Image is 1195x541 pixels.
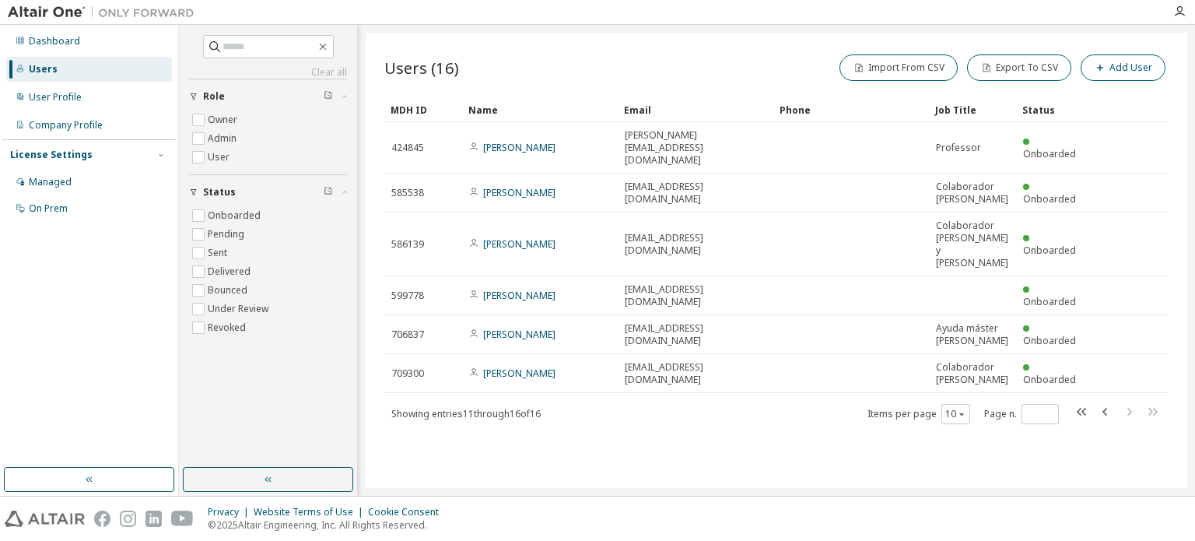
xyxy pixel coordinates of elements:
div: Users [29,63,58,76]
span: [EMAIL_ADDRESS][DOMAIN_NAME] [625,361,766,386]
span: Onboarded [1023,192,1076,206]
span: Status [203,186,236,198]
span: Colaborador [PERSON_NAME] y [PERSON_NAME] [936,220,1009,269]
div: Name [468,97,612,122]
a: [PERSON_NAME] [483,141,555,154]
span: [EMAIL_ADDRESS][DOMAIN_NAME] [625,181,766,206]
a: [PERSON_NAME] [483,328,555,341]
a: [PERSON_NAME] [483,289,555,302]
img: Altair One [8,5,202,20]
span: Colaborador [PERSON_NAME] [936,361,1009,386]
span: Showing entries 11 through 16 of 16 [391,407,541,420]
div: User Profile [29,91,82,104]
button: Role [189,79,347,114]
span: [PERSON_NAME][EMAIL_ADDRESS][DOMAIN_NAME] [625,129,766,167]
span: Clear filter [324,90,333,103]
a: [PERSON_NAME] [483,186,555,199]
span: 709300 [391,367,424,380]
span: Onboarded [1023,147,1076,160]
span: 706837 [391,328,424,341]
span: Clear filter [324,186,333,198]
p: © 2025 Altair Engineering, Inc. All Rights Reserved. [208,518,448,532]
label: Under Review [208,300,272,318]
label: Owner [208,111,240,129]
img: instagram.svg [120,511,136,527]
button: Export To CSV [967,54,1071,81]
img: youtube.svg [171,511,194,527]
a: [PERSON_NAME] [483,237,555,251]
div: Cookie Consent [368,506,448,518]
div: Managed [29,176,72,188]
button: 10 [945,408,966,420]
span: 599778 [391,290,424,302]
span: [EMAIL_ADDRESS][DOMAIN_NAME] [625,232,766,257]
div: Dashboard [29,35,80,47]
img: altair_logo.svg [5,511,85,527]
span: Colaborador [PERSON_NAME] [936,181,1009,206]
span: Onboarded [1023,373,1076,386]
div: On Prem [29,202,68,215]
span: [EMAIL_ADDRESS][DOMAIN_NAME] [625,322,766,347]
span: Role [203,90,225,103]
span: Users (16) [384,57,459,79]
span: Page n. [984,404,1059,424]
button: Add User [1081,54,1165,81]
label: Onboarded [208,206,264,225]
span: Ayuda máster [PERSON_NAME] [936,322,1009,347]
label: Revoked [208,318,249,337]
div: Phone [780,97,923,122]
span: 424845 [391,142,424,154]
button: Status [189,175,347,209]
div: Job Title [935,97,1010,122]
img: linkedin.svg [145,511,162,527]
label: Pending [208,225,247,244]
div: Status [1022,97,1088,122]
a: [PERSON_NAME] [483,367,555,380]
label: Sent [208,244,230,262]
label: Delivered [208,262,254,281]
span: [EMAIL_ADDRESS][DOMAIN_NAME] [625,283,766,308]
span: Onboarded [1023,244,1076,257]
span: Onboarded [1023,295,1076,308]
span: 585538 [391,187,424,199]
span: 586139 [391,238,424,251]
div: Email [624,97,767,122]
div: Privacy [208,506,254,518]
button: Import From CSV [839,54,958,81]
span: Onboarded [1023,334,1076,347]
label: User [208,148,233,167]
span: Items per page [867,404,970,424]
div: Company Profile [29,119,103,132]
a: Clear all [189,66,347,79]
span: Professor [936,142,981,154]
div: Website Terms of Use [254,506,368,518]
label: Bounced [208,281,251,300]
div: MDH ID [391,97,456,122]
img: facebook.svg [94,511,110,527]
label: Admin [208,129,240,148]
div: License Settings [10,149,93,161]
